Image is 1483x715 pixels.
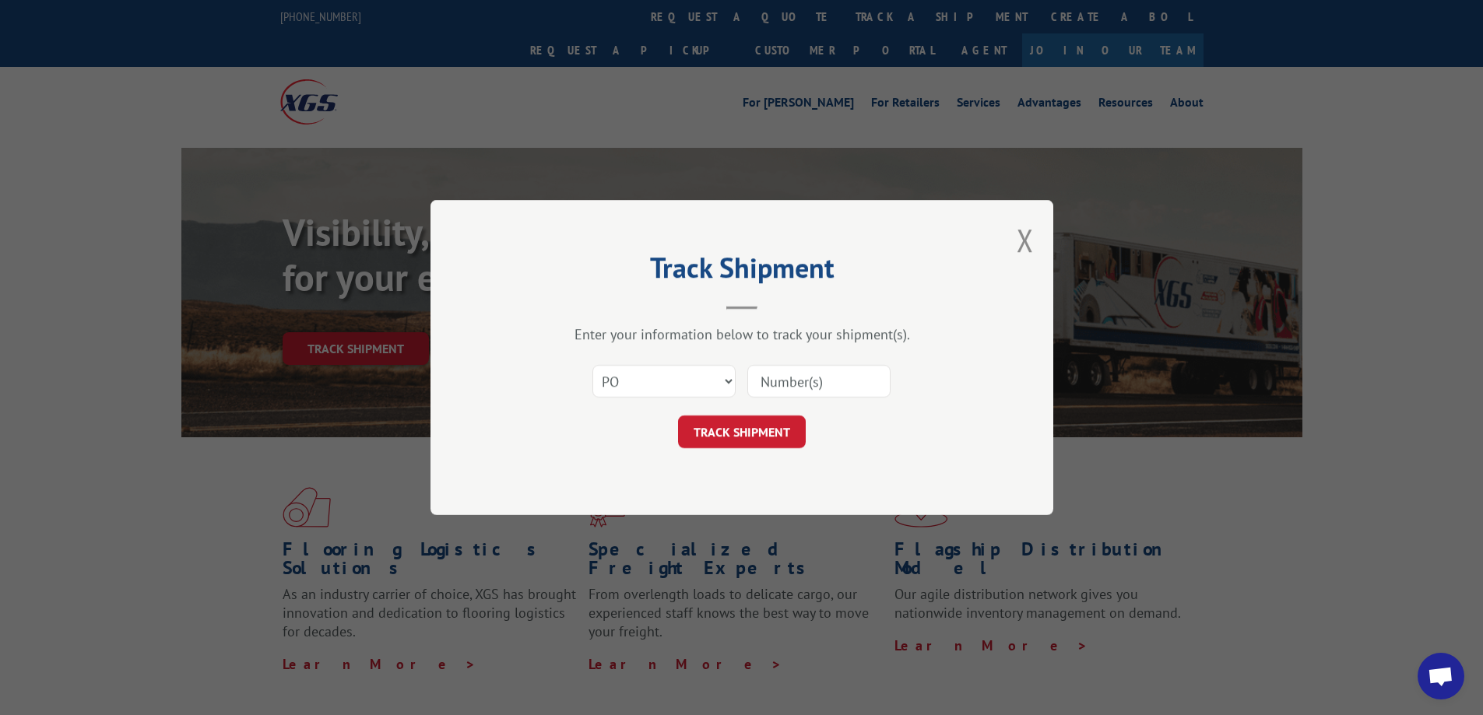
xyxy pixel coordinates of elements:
h2: Track Shipment [508,257,975,286]
div: Open chat [1418,653,1464,699]
button: Close modal [1017,219,1034,261]
input: Number(s) [747,365,891,398]
div: Enter your information below to track your shipment(s). [508,325,975,343]
button: TRACK SHIPMENT [678,415,806,448]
